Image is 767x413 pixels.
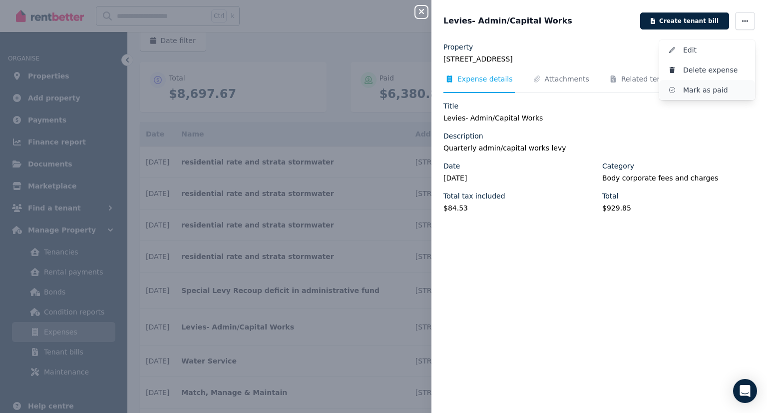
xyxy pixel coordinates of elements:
legend: Body corporate fees and charges [602,173,755,183]
label: Total tax included [443,191,505,201]
span: Expense details [457,74,513,84]
nav: Tabs [443,74,755,93]
span: Related tenant bills [621,74,689,84]
span: Delete expense [683,64,747,76]
label: Category [602,161,634,171]
span: Attachments [545,74,589,84]
button: Delete expense [659,60,755,80]
legend: Levies- Admin/Capital Works [443,113,755,123]
span: Edit [683,44,747,56]
label: Title [443,101,458,111]
legend: $84.53 [443,203,596,213]
label: Description [443,131,483,141]
div: Open Intercom Messenger [733,379,757,403]
span: Levies- Admin/Capital Works [443,15,572,27]
legend: [STREET_ADDRESS] [443,54,755,64]
button: Mark as paid [659,80,755,100]
legend: $929.85 [602,203,755,213]
legend: Quarterly admin/capital works levy [443,143,755,153]
label: Date [443,161,460,171]
span: Mark as paid [683,84,747,96]
button: Edit [659,40,755,60]
label: Total [602,191,619,201]
legend: [DATE] [443,173,596,183]
button: Create tenant bill [640,12,729,29]
label: Property [443,42,473,52]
